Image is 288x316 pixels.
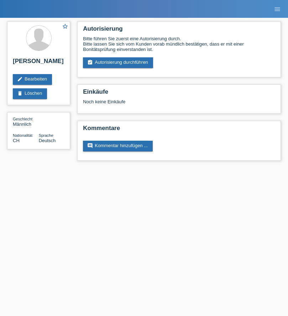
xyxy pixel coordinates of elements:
div: Männlich [13,116,39,127]
span: Schweiz [13,138,20,143]
a: commentKommentar hinzufügen ... [83,141,153,151]
span: Nationalität [13,133,32,138]
h2: [PERSON_NAME] [13,58,64,68]
div: Noch keine Einkäufe [83,99,275,110]
i: edit [17,76,23,82]
h2: Kommentare [83,125,275,135]
span: Sprache [39,133,53,138]
span: Geschlecht [13,117,32,121]
i: assignment_turned_in [87,59,93,65]
i: comment [87,143,93,149]
a: menu [270,7,284,11]
i: menu [274,6,281,13]
a: assignment_turned_inAutorisierung durchführen [83,57,153,68]
a: deleteLöschen [13,88,47,99]
a: editBearbeiten [13,74,52,85]
span: Deutsch [39,138,56,143]
div: Bitte führen Sie zuerst eine Autorisierung durch. Bitte lassen Sie sich vom Kunden vorab mündlich... [83,36,275,52]
h2: Einkäufe [83,88,275,99]
i: delete [17,90,23,96]
a: star_border [62,23,68,31]
i: star_border [62,23,68,30]
h2: Autorisierung [83,25,275,36]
